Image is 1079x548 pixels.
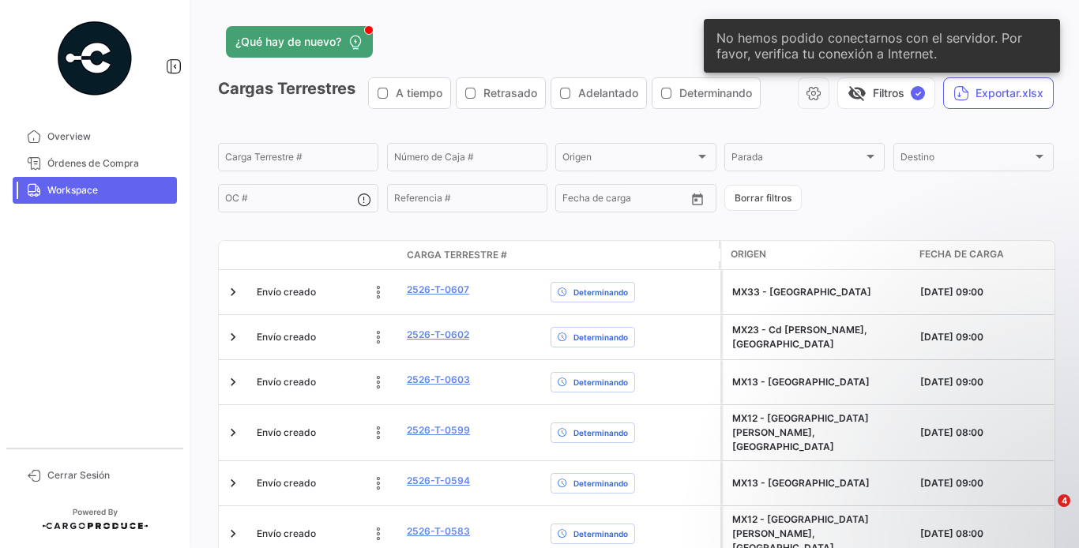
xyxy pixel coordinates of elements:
span: MX33 - Zamora [732,286,871,298]
span: Envío creado [257,527,316,541]
span: Órdenes de Compra [47,156,171,171]
span: visibility_off [848,84,867,103]
span: Envío creado [257,330,316,344]
span: Carga Terrestre # [407,248,507,262]
span: MX23 - Cd Guzman, Jalisco [732,324,867,350]
a: Expand/Collapse Row [225,374,241,390]
span: Envío creado [257,476,316,490]
datatable-header-cell: Delay Status [544,249,720,261]
button: Determinando [652,78,760,108]
img: powered-by.png [55,19,134,98]
span: Origen [562,154,694,165]
span: No hemos podido conectarnos con el servidor. Por favor, verifica tu conexión a Internet. [716,30,1047,62]
span: Determinando [573,477,628,490]
a: 2526-T-0583 [407,524,470,539]
a: 2526-T-0599 [407,423,470,437]
span: Parada [731,154,863,165]
button: Exportar.xlsx [943,77,1054,109]
a: Órdenes de Compra [13,150,177,177]
button: Borrar filtros [724,185,802,211]
a: 2526-T-0607 [407,283,469,297]
datatable-header-cell: Carga Terrestre # [400,242,544,268]
button: Retrasado [457,78,545,108]
a: 2526-T-0594 [407,474,470,488]
span: MX13 - Jocotepec [732,376,870,388]
span: Envío creado [257,285,316,299]
span: A tiempo [396,85,442,101]
div: [DATE] 09:00 [920,375,1051,389]
span: Destino [900,154,1032,165]
datatable-header-cell: Origen [721,241,912,269]
span: Determinando [573,331,628,343]
span: Determinando [573,286,628,298]
div: [DATE] 09:00 [920,330,1051,344]
datatable-header-cell: Fecha de carga [913,241,1056,269]
a: 2526-T-0602 [407,328,469,342]
h3: Cargas Terrestres [218,77,765,109]
span: Overview [47,129,171,144]
span: Adelantado [578,85,638,101]
span: Determinando [679,85,752,101]
button: Open calendar [686,187,709,211]
a: Expand/Collapse Row [225,284,241,300]
span: Fecha de carga [919,247,1004,261]
a: Overview [13,123,177,150]
span: Envío creado [257,375,316,389]
a: Expand/Collapse Row [225,425,241,441]
button: ¿Qué hay de nuevo? [226,26,373,58]
input: Hasta [602,195,660,206]
a: 2526-T-0603 [407,373,470,387]
span: Retrasado [483,85,537,101]
button: Adelantado [551,78,646,108]
iframe: Intercom live chat [1025,494,1063,532]
a: Workspace [13,177,177,204]
span: Cerrar Sesión [47,468,171,482]
span: Workspace [47,183,171,197]
span: Determinando [573,527,628,540]
datatable-header-cell: Estado [250,249,400,261]
input: Desde [562,195,591,206]
span: MX13 - Jocotepec [732,477,870,489]
button: A tiempo [369,78,450,108]
span: Origen [731,247,766,261]
span: ¿Qué hay de nuevo? [235,34,341,50]
span: Determinando [573,426,628,439]
span: MX12 - Los Reyes, Michoacán [732,412,869,452]
span: Determinando [573,376,628,388]
span: ✓ [911,86,925,100]
a: Expand/Collapse Row [225,329,241,345]
span: Envío creado [257,426,316,440]
span: 4 [1058,494,1070,507]
div: [DATE] 09:00 [920,285,1051,299]
a: Expand/Collapse Row [225,526,241,542]
button: visibility_offFiltros✓ [837,77,935,109]
div: [DATE] 08:00 [920,527,1051,541]
a: Expand/Collapse Row [225,475,241,491]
